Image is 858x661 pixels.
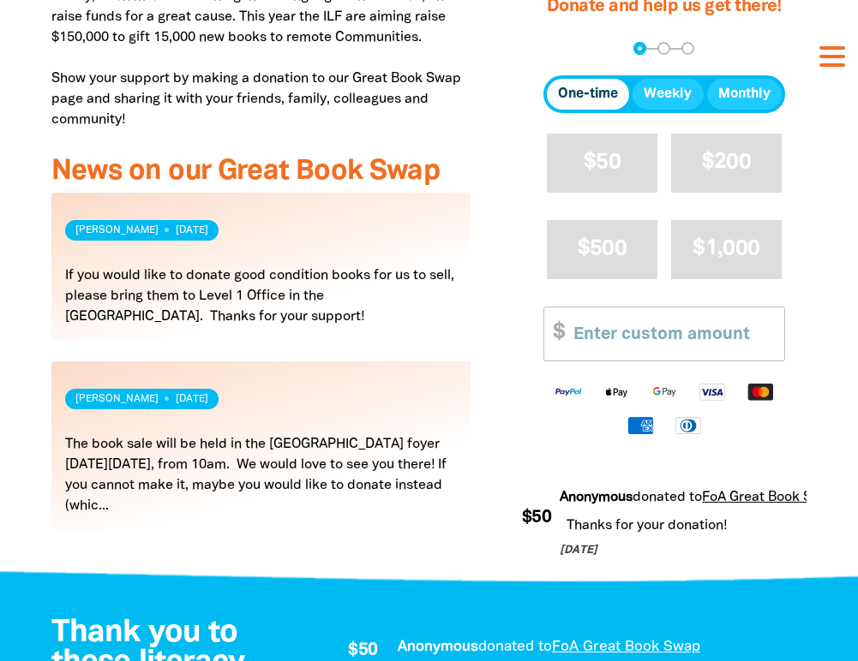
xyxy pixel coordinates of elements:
em: Anonymous [548,491,621,503]
span: $200 [702,152,751,172]
div: Paginated content [51,193,471,551]
span: $50 [348,642,377,660]
img: Mastercard logo [736,382,784,402]
div: Available payment methods [543,368,785,449]
span: $1,000 [693,240,759,259]
button: Monthly [707,79,782,110]
span: Weekly [644,84,692,104]
img: Diners Club logo [664,415,712,435]
span: One-time [558,84,618,104]
img: Paypal logo [544,382,592,402]
div: Thanks for your donation! [548,513,826,540]
button: Weekly [633,79,703,110]
span: Monthly [718,84,771,104]
button: $50 [547,134,657,193]
button: $1,000 [671,220,782,279]
span: donated to [621,491,690,503]
button: Navigate to step 1 of 3 to enter your donation amount [633,42,646,55]
button: Navigate to step 2 of 3 to enter your details [657,42,670,55]
span: $500 [578,240,627,259]
span: $50 [584,152,621,172]
span: $ [544,308,565,360]
button: $500 [547,220,657,279]
p: [DATE] [548,543,826,560]
a: FoA Great Book Swap [552,640,700,653]
img: Google Pay logo [640,382,688,402]
img: Visa logo [688,382,736,402]
span: $50 [509,509,538,527]
img: Apple Pay logo [592,382,640,402]
em: Anonymous [398,640,478,653]
div: Donation stream [522,487,807,559]
input: Enter custom amount [561,308,784,360]
a: FoA Great Book Swap [690,491,826,503]
span: donated to [478,640,552,653]
button: $200 [671,134,782,193]
div: Donation frequency [543,75,785,113]
img: American Express logo [616,415,664,435]
button: Navigate to step 3 of 3 to enter your payment details [681,42,694,55]
button: One-time [547,79,629,110]
h3: News on our Great Book Swap [51,156,471,187]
